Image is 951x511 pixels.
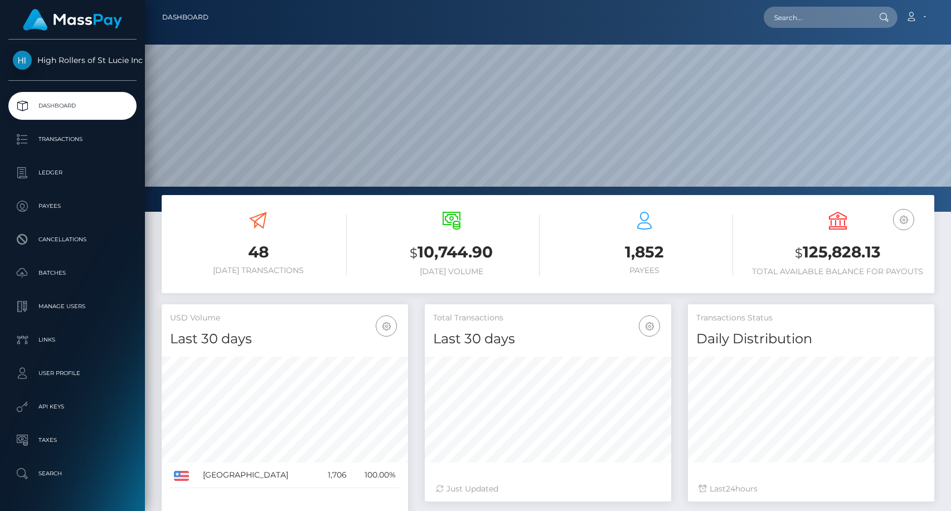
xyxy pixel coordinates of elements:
h4: Last 30 days [170,329,400,349]
h6: Total Available Balance for Payouts [750,267,926,276]
h3: 10,744.90 [363,241,540,264]
p: Search [13,465,132,482]
img: US.png [174,471,189,481]
p: Ledger [13,164,132,181]
td: 1,706 [317,463,351,488]
h3: 125,828.13 [750,241,926,264]
a: Transactions [8,125,137,153]
h6: [DATE] Volume [363,267,540,276]
p: Payees [13,198,132,215]
a: Ledger [8,159,137,187]
h5: Transactions Status [696,313,926,324]
p: API Keys [13,398,132,415]
h3: 1,852 [556,241,733,263]
input: Search... [764,7,868,28]
small: $ [795,245,803,261]
a: Batches [8,259,137,287]
small: $ [410,245,418,261]
span: 24 [726,484,735,494]
div: Just Updated [436,483,660,495]
td: 100.00% [351,463,400,488]
img: MassPay Logo [23,9,122,31]
a: Cancellations [8,226,137,254]
h5: Total Transactions [433,313,663,324]
a: Taxes [8,426,137,454]
a: Manage Users [8,293,137,320]
p: Manage Users [13,298,132,315]
h3: 48 [170,241,347,263]
h4: Last 30 days [433,329,663,349]
span: High Rollers of St Lucie Inc [8,55,137,65]
div: Last hours [699,483,923,495]
a: Dashboard [8,92,137,120]
p: Taxes [13,432,132,449]
a: Links [8,326,137,354]
a: User Profile [8,359,137,387]
td: [GEOGRAPHIC_DATA] [199,463,317,488]
p: Links [13,332,132,348]
a: Search [8,460,137,488]
h6: [DATE] Transactions [170,266,347,275]
h4: Daily Distribution [696,329,926,349]
img: High Rollers of St Lucie Inc [13,51,32,70]
a: Dashboard [162,6,208,29]
a: API Keys [8,393,137,421]
p: Transactions [13,131,132,148]
p: Dashboard [13,98,132,114]
h6: Payees [556,266,733,275]
p: Cancellations [13,231,132,248]
a: Payees [8,192,137,220]
p: Batches [13,265,132,281]
h5: USD Volume [170,313,400,324]
p: User Profile [13,365,132,382]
